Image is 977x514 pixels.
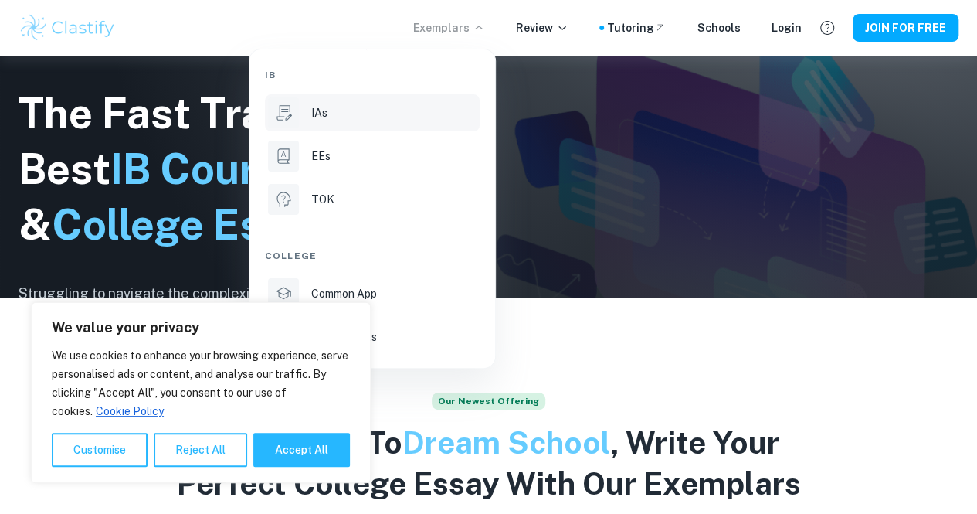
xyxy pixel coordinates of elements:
button: Reject All [154,433,247,467]
div: We value your privacy [31,302,371,483]
span: IB [265,68,276,82]
a: TOK [265,181,480,218]
p: We use cookies to enhance your browsing experience, serve personalised ads or content, and analys... [52,346,350,420]
p: IAs [311,104,327,121]
span: College [265,249,317,263]
a: Cookie Policy [95,404,165,418]
p: We value your privacy [52,318,350,337]
a: Common App [265,275,480,312]
p: TOK [311,191,334,208]
button: Accept All [253,433,350,467]
a: IAs [265,94,480,131]
p: Common App [311,285,377,302]
a: EEs [265,138,480,175]
p: EEs [311,148,331,165]
button: Customise [52,433,148,467]
a: Supplements [265,318,480,356]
